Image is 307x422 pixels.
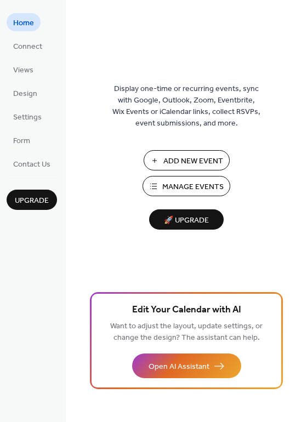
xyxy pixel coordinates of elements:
[7,37,49,55] a: Connect
[7,155,57,173] a: Contact Us
[156,213,217,228] span: 🚀 Upgrade
[13,135,30,147] span: Form
[132,353,241,378] button: Open AI Assistant
[143,176,230,196] button: Manage Events
[7,190,57,210] button: Upgrade
[13,41,42,53] span: Connect
[13,65,33,76] span: Views
[13,112,42,123] span: Settings
[149,209,224,230] button: 🚀 Upgrade
[163,156,223,167] span: Add New Event
[7,107,48,126] a: Settings
[149,361,209,373] span: Open AI Assistant
[13,18,34,29] span: Home
[110,319,263,345] span: Want to adjust the layout, update settings, or change the design? The assistant can help.
[112,83,260,129] span: Display one-time or recurring events, sync with Google, Outlook, Zoom, Eventbrite, Wix Events or ...
[162,181,224,193] span: Manage Events
[7,131,37,149] a: Form
[13,159,50,170] span: Contact Us
[13,88,37,100] span: Design
[7,60,40,78] a: Views
[132,303,241,318] span: Edit Your Calendar with AI
[7,84,44,102] a: Design
[15,195,49,207] span: Upgrade
[144,150,230,170] button: Add New Event
[7,13,41,31] a: Home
